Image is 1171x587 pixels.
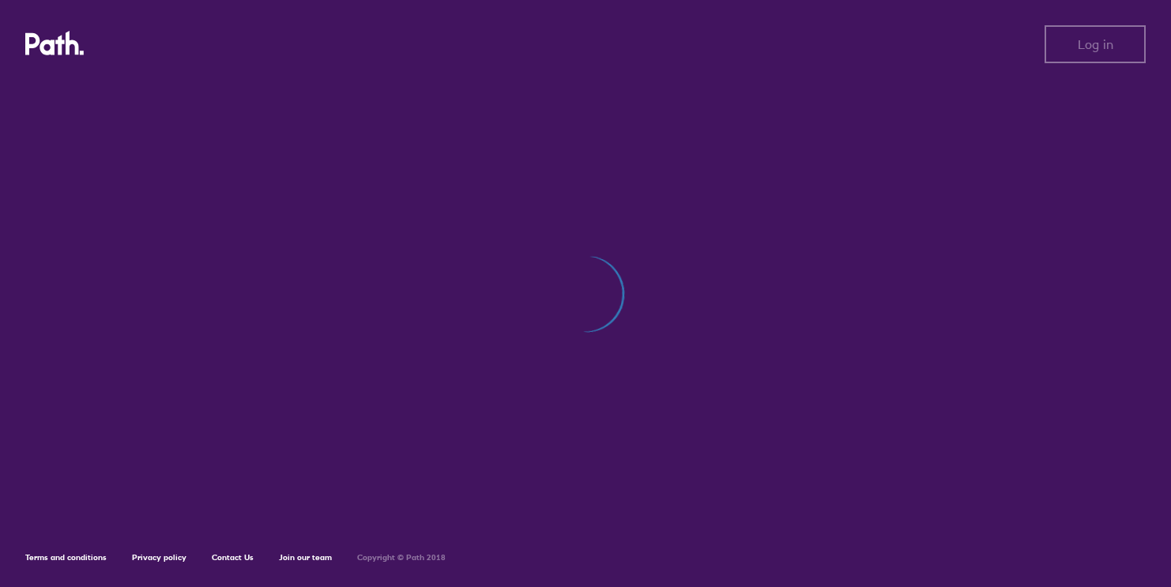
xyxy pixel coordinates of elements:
a: Join our team [279,552,332,563]
a: Terms and conditions [25,552,107,563]
a: Contact Us [212,552,254,563]
a: Privacy policy [132,552,186,563]
span: Log in [1078,37,1113,51]
button: Log in [1045,25,1146,63]
h6: Copyright © Path 2018 [357,553,446,563]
